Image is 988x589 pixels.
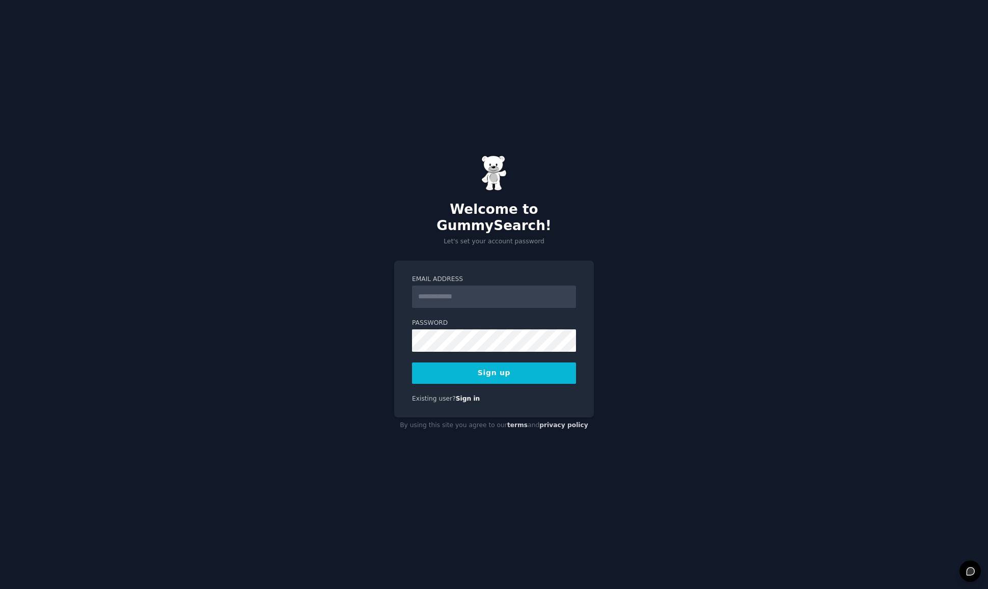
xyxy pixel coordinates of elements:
[412,395,456,402] span: Existing user?
[412,319,576,328] label: Password
[394,417,594,434] div: By using this site you agree to our and
[394,202,594,234] h2: Welcome to GummySearch!
[507,422,528,429] a: terms
[456,395,480,402] a: Sign in
[539,422,588,429] a: privacy policy
[412,275,576,284] label: Email Address
[394,237,594,246] p: Let's set your account password
[481,155,507,191] img: Gummy Bear
[412,362,576,384] button: Sign up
